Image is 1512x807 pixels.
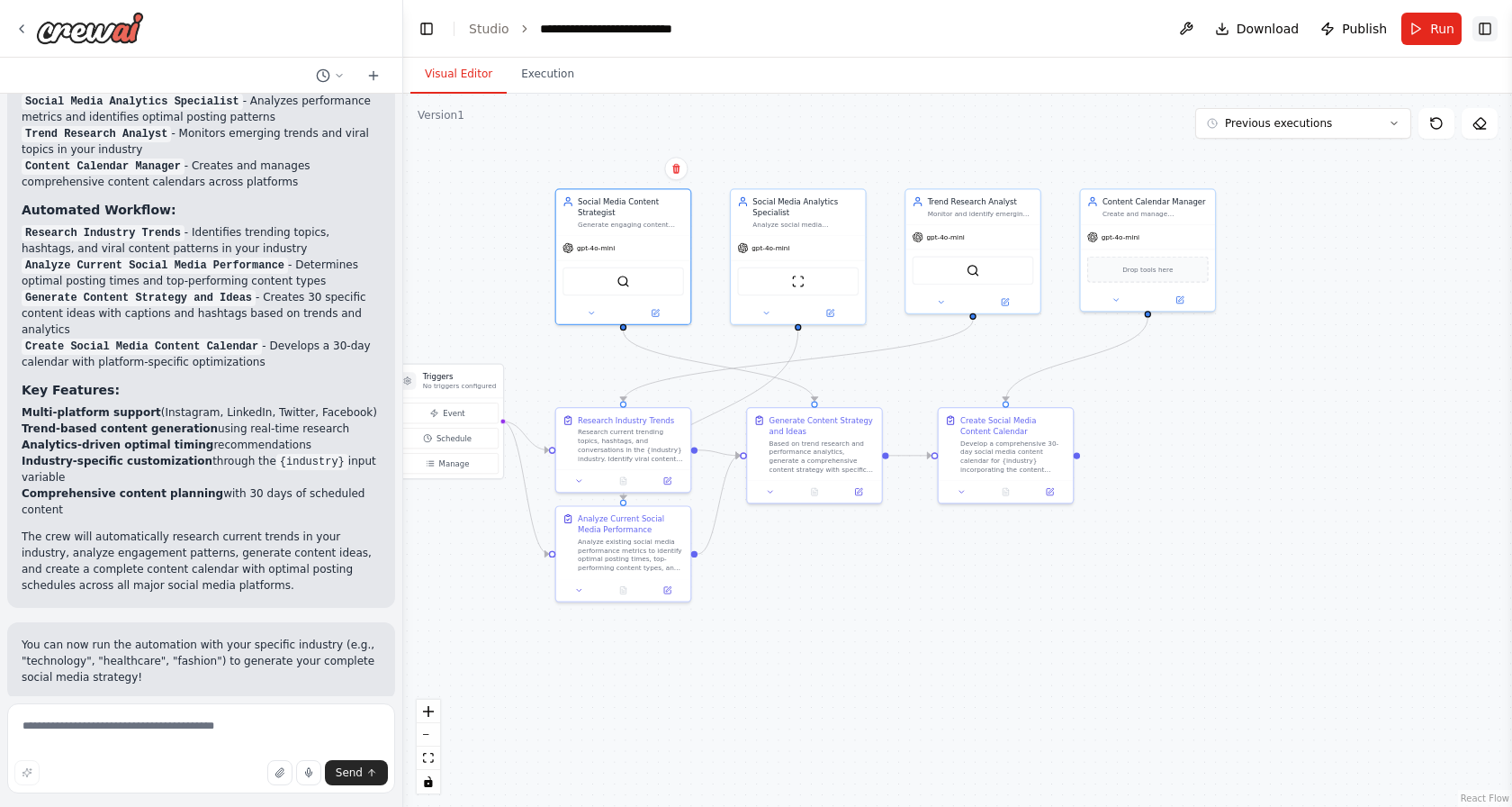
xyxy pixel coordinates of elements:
code: Research Industry Trends [22,225,184,241]
button: Open in side panel [1031,485,1069,499]
li: recommendations [22,437,381,453]
code: Analyze Current Social Media Performance [22,258,288,274]
button: Delete node [664,157,688,180]
button: fit view [417,747,440,770]
span: gpt-4o-mini [926,232,964,241]
span: Run [1430,20,1454,38]
div: Research Industry TrendsResearch current trending topics, hashtags, and conversations in the {ind... [555,407,692,493]
strong: Trend-based content generation [22,422,218,435]
div: Create Social Media Content Calendar [960,415,1066,437]
button: Open in side panel [625,306,687,320]
li: with 30 days of scheduled content [22,485,381,518]
div: Version 1 [418,108,464,122]
span: gpt-4o-mini [751,244,789,253]
img: SerperDevTool [616,275,630,288]
div: Research current trending topics, hashtags, and conversations in the {industry} industry. Identif... [578,428,684,463]
g: Edge from 3d27583e-980f-4600-9300-293fbe1720fb to e930dbc7-1025-4d8e-b4d8-b41317ed2691 [617,331,803,500]
img: ScrapeWebsiteTool [791,275,805,288]
li: (Instagram, LinkedIn, Twitter, Facebook) [22,404,381,421]
button: No output available [600,584,646,597]
div: Trend Research Analyst [928,196,1034,207]
code: Content Calendar Manager [22,159,184,175]
div: Research Industry Trends [578,415,674,426]
li: - Creates and manages comprehensive content calendars across platforms [22,158,381,190]
button: No output available [600,475,646,488]
g: Edge from ed7a76f4-dae0-4598-8ec9-f9d08f5ce6b5 to b5c072a1-943a-4072-8874-4bc21affd16e [1000,318,1153,402]
div: React Flow controls [417,700,440,793]
button: Hide left sidebar [414,16,439,41]
div: Social Media Content Strategist [578,196,684,218]
button: Download [1208,13,1307,45]
strong: Multi-platform support [22,406,161,419]
strong: Automated Workflow: [22,203,176,217]
li: using real-time research [22,421,381,437]
button: Open in side panel [974,295,1036,309]
button: zoom in [417,700,440,723]
code: Social Media Analytics Specialist [22,94,243,110]
button: Run [1401,13,1462,45]
button: Visual Editor [410,56,507,94]
button: Schedule [397,428,499,449]
code: Generate Content Strategy and Ideas [22,290,256,306]
button: Upload files [267,760,292,785]
button: Switch to previous chat [309,65,352,86]
li: - Monitors emerging trends and viral topics in your industry [22,125,381,158]
code: Trend Research Analyst [22,126,171,142]
button: Click to speak your automation idea [296,760,321,785]
li: - Develops a 30-day calendar with platform-specific optimizations [22,338,381,370]
button: Show right sidebar [1472,16,1498,41]
span: Schedule [436,433,472,444]
div: Develop a comprehensive 30-day social media content calendar for {industry} incorporating the con... [960,439,1066,474]
button: Publish [1313,13,1394,45]
strong: Industry-specific customization [22,455,212,467]
span: gpt-4o-mini [1102,232,1139,241]
div: Generate engaging content ideas and strategies for {industry} social media campaigns by researchi... [578,220,684,229]
strong: Key Features: [22,383,120,397]
div: Create Social Media Content CalendarDevelop a comprehensive 30-day social media content calendar ... [938,407,1075,503]
span: Download [1237,20,1300,38]
div: Create and manage comprehensive social media content calendars for {industry} brands, schedule po... [1102,209,1209,218]
li: - Identifies trending topics, hashtags, and viral content patterns in your industry [22,224,381,257]
button: No output available [791,485,837,499]
div: Analyze social media performance metrics, identify engagement patterns, and provide actionable in... [752,220,859,229]
p: You can now run the automation with your specific industry (e.g., "technology", "healthcare", "fa... [22,637,381,685]
div: Social Media Analytics SpecialistAnalyze social media performance metrics, identify engagement pa... [730,188,867,325]
div: Analyze existing social media performance metrics to identify optimal posting times, top-performi... [578,538,684,573]
div: Social Media Content StrategistGenerate engaging content ideas and strategies for {industry} soci... [555,188,692,325]
button: No output available [983,485,1029,499]
p: No triggers configured [423,382,497,391]
div: Social Media Analytics Specialist [752,196,859,218]
span: Manage [439,458,470,469]
button: Send [325,760,388,785]
img: SerperDevTool [967,264,980,277]
a: Studio [469,22,509,36]
button: Open in side panel [1149,294,1211,307]
g: Edge from triggers to e930dbc7-1025-4d8e-b4d8-b41317ed2691 [502,416,549,559]
span: Send [336,766,363,780]
li: - Analyzes performance metrics and identifies optimal posting patterns [22,93,381,125]
div: Generate Content Strategy and Ideas [769,415,876,437]
button: Open in side panel [840,485,877,499]
button: Previous executions [1195,108,1411,139]
g: Edge from e930dbc7-1025-4d8e-b4d8-b41317ed2691 to 20e50971-2cb5-40f7-9416-86c0d6021ca2 [697,450,740,559]
span: Drop tools here [1122,264,1173,275]
strong: Comprehensive content planning [22,487,223,500]
li: through the input variable [22,453,381,485]
a: React Flow attribution [1461,793,1509,803]
div: Content Calendar ManagerCreate and manage comprehensive social media content calendars for {indus... [1079,188,1216,312]
g: Edge from e2e6ea97-5c83-4031-92c7-510b4e6c83c3 to 20e50971-2cb5-40f7-9416-86c0d6021ca2 [697,445,740,461]
button: toggle interactivity [417,770,440,793]
g: Edge from triggers to e2e6ea97-5c83-4031-92c7-510b4e6c83c3 [502,416,549,456]
g: Edge from cb160682-71b5-4873-bdd6-8fe5d094222d to e2e6ea97-5c83-4031-92c7-510b4e6c83c3 [617,320,978,401]
button: Start a new chat [359,65,388,86]
strong: Analytics-driven optimal timing [22,439,213,451]
nav: breadcrumb [469,20,716,38]
button: Open in side panel [799,306,861,320]
button: Execution [507,56,589,94]
div: Analyze Current Social Media PerformanceAnalyze existing social media performance metrics to iden... [555,505,692,602]
span: Previous executions [1225,116,1332,131]
li: - Creates 30 specific content ideas with captions and hashtags based on trends and analytics [22,289,381,338]
span: gpt-4o-mini [577,244,615,253]
button: Open in side panel [649,584,687,597]
div: Monitor and identify emerging trends, viral topics, and industry-specific conversations relevant ... [928,209,1034,218]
